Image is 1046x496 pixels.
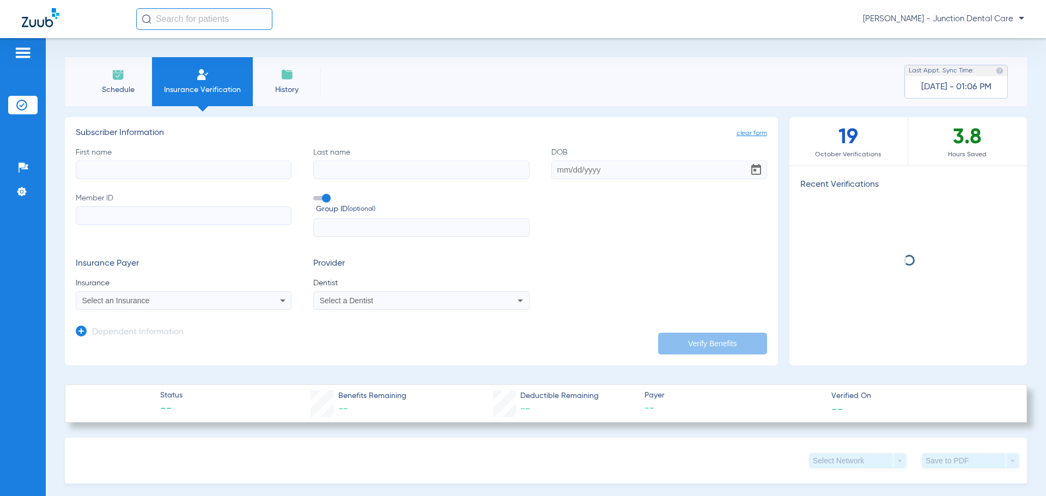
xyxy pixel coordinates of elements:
[82,296,150,305] span: Select an Insurance
[908,117,1027,166] div: 3.8
[196,68,209,81] img: Manual Insurance Verification
[160,84,245,95] span: Insurance Verification
[92,84,144,95] span: Schedule
[92,327,184,338] h3: Dependent Information
[76,206,291,225] input: Member ID
[863,14,1024,25] span: [PERSON_NAME] - Junction Dental Care
[112,68,125,81] img: Schedule
[789,117,908,166] div: 19
[160,390,183,401] span: Status
[644,402,822,415] span: --
[313,147,529,179] label: Last name
[789,149,908,160] span: October Verifications
[996,67,1004,75] img: last sync help info
[313,161,529,179] input: Last name
[338,404,348,414] span: --
[22,8,59,27] img: Zuub Logo
[831,403,843,414] span: --
[136,8,272,30] input: Search for patients
[745,159,767,181] button: Open calendar
[76,278,291,289] span: Insurance
[658,333,767,354] button: Verify Benefits
[644,390,822,401] span: Payer
[160,402,183,417] span: --
[14,46,32,59] img: hamburger-icon
[76,161,291,179] input: First name
[76,193,291,237] label: Member ID
[909,65,974,76] span: Last Appt. Sync Time:
[313,278,529,289] span: Dentist
[76,147,291,179] label: First name
[76,128,767,139] h3: Subscriber Information
[520,404,530,414] span: --
[348,204,375,215] small: (optional)
[320,296,373,305] span: Select a Dentist
[551,161,767,179] input: DOBOpen calendar
[921,82,992,93] span: [DATE] - 01:06 PM
[261,84,313,95] span: History
[76,259,291,270] h3: Insurance Payer
[281,68,294,81] img: History
[551,147,767,179] label: DOB
[789,180,1027,191] h3: Recent Verifications
[908,149,1027,160] span: Hours Saved
[737,128,767,139] span: clear form
[313,259,529,270] h3: Provider
[316,204,529,215] span: Group ID
[338,390,406,402] span: Benefits Remaining
[831,390,1009,402] span: Verified On
[142,14,151,24] img: Search Icon
[520,390,599,402] span: Deductible Remaining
